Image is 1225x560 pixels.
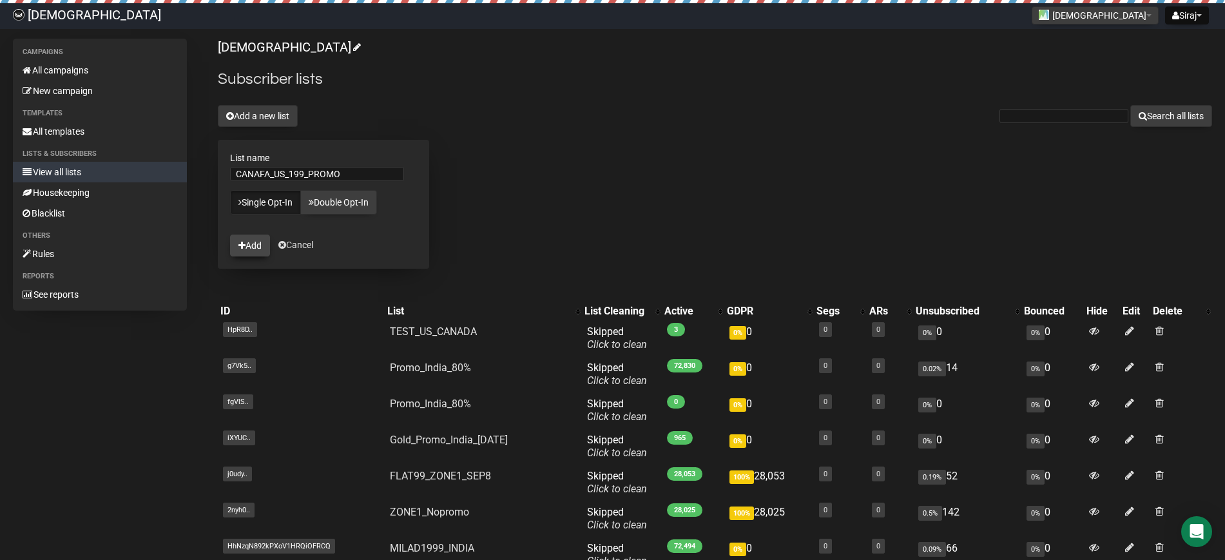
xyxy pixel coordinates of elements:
input: The name of your new list [230,167,404,181]
span: Skipped [587,362,647,387]
img: 61ace9317f7fa0068652623cbdd82cc4 [13,9,24,21]
a: Click to clean [587,447,647,459]
a: Promo_India_80% [390,362,471,374]
a: Click to clean [587,483,647,495]
button: Siraj [1165,6,1209,24]
div: Bounced [1024,305,1081,318]
a: [DEMOGRAPHIC_DATA] [218,39,359,55]
span: 0% [918,325,936,340]
a: Click to clean [587,338,647,351]
a: Cancel [278,240,313,250]
span: 0.19% [918,470,946,485]
a: MILAD1999_INDIA [390,542,474,554]
th: Delete: No sort applied, activate to apply an ascending sort [1150,302,1212,320]
a: Gold_Promo_India_[DATE] [390,434,508,446]
button: Add [230,235,270,256]
a: Click to clean [587,519,647,531]
a: Promo_India_80% [390,398,471,410]
th: ID: No sort applied, sorting is disabled [218,302,385,320]
th: Bounced: No sort applied, sorting is disabled [1021,302,1084,320]
td: 0 [1021,429,1084,465]
td: 0 [1021,356,1084,392]
span: Skipped [587,506,647,531]
td: 0 [913,429,1021,465]
td: 0 [913,320,1021,356]
th: Hide: No sort applied, sorting is disabled [1084,302,1120,320]
span: 72,494 [667,539,702,553]
span: iXYUC.. [223,430,255,445]
td: 0 [724,392,814,429]
span: Skipped [587,398,647,423]
a: Click to clean [587,410,647,423]
div: List [387,305,569,318]
a: Double Opt-In [300,190,377,215]
a: Single Opt-In [230,190,301,215]
span: HpR8D.. [223,322,257,337]
span: 0% [1027,470,1045,485]
span: 0.5% [918,506,942,521]
td: 52 [913,465,1021,501]
th: List Cleaning: No sort applied, activate to apply an ascending sort [582,302,662,320]
li: Templates [13,106,187,121]
span: 0% [729,362,746,376]
li: Lists & subscribers [13,146,187,162]
th: Segs: No sort applied, activate to apply an ascending sort [814,302,867,320]
span: 0% [729,434,746,448]
span: 0% [1027,506,1045,521]
span: 0% [1027,398,1045,412]
h2: Subscriber lists [218,68,1212,91]
span: 3 [667,323,685,336]
div: ARs [869,305,900,318]
div: GDPR [727,305,801,318]
a: 0 [824,362,827,370]
th: Active: No sort applied, activate to apply an ascending sort [662,302,724,320]
td: 14 [913,356,1021,392]
th: List: No sort applied, activate to apply an ascending sort [385,302,582,320]
a: All campaigns [13,60,187,81]
th: ARs: No sort applied, activate to apply an ascending sort [867,302,913,320]
button: Add a new list [218,105,298,127]
span: 2nyh0.. [223,503,255,517]
li: Campaigns [13,44,187,60]
span: 28,025 [667,503,702,517]
div: Edit [1123,305,1148,318]
span: 0% [1027,542,1045,557]
a: New campaign [13,81,187,101]
button: [DEMOGRAPHIC_DATA] [1032,6,1159,24]
div: ID [220,305,382,318]
th: Edit: No sort applied, sorting is disabled [1120,302,1151,320]
td: 142 [913,501,1021,537]
div: Unsubscribed [916,305,1008,318]
span: 0% [918,398,936,412]
a: ZONE1_Nopromo [390,506,469,518]
span: j0udy.. [223,467,252,481]
a: Blacklist [13,203,187,224]
span: 0.02% [918,362,946,376]
a: 0 [876,398,880,406]
span: 0% [1027,434,1045,449]
span: Skipped [587,470,647,495]
div: Hide [1086,305,1117,318]
th: Unsubscribed: No sort applied, activate to apply an ascending sort [913,302,1021,320]
div: Active [664,305,711,318]
a: 0 [876,434,880,442]
a: TEST_US_CANADA [390,325,477,338]
a: 0 [876,506,880,514]
a: 0 [876,325,880,334]
span: 0% [918,434,936,449]
td: 0 [724,429,814,465]
span: Skipped [587,325,647,351]
span: 100% [729,470,754,484]
span: 0% [729,326,746,340]
td: 0 [1021,320,1084,356]
a: 0 [824,506,827,514]
span: 28,053 [667,467,702,481]
td: 28,053 [724,465,814,501]
span: Skipped [587,434,647,459]
th: GDPR: No sort applied, activate to apply an ascending sort [724,302,814,320]
td: 0 [1021,501,1084,537]
span: fgVlS.. [223,394,253,409]
a: View all lists [13,162,187,182]
span: 72,830 [667,359,702,372]
td: 0 [724,356,814,392]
